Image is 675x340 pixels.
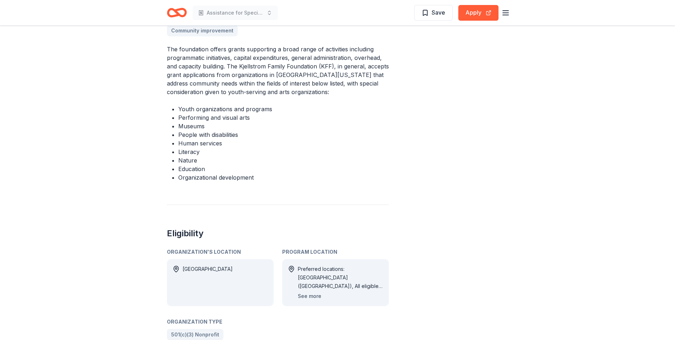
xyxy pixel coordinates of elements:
li: Education [178,165,389,173]
div: Organization Type [167,318,389,326]
button: Assistance for Special Needs [193,6,278,20]
div: [GEOGRAPHIC_DATA] [183,265,233,300]
li: Literacy [178,148,389,156]
li: People with disabilities [178,130,389,139]
li: Human services [178,139,389,148]
p: The foundation offers grants supporting a broad range of activities including programmatic initia... [167,45,389,96]
div: Organization's Location [167,248,274,256]
h2: Eligibility [167,228,389,239]
div: Preferred locations: [GEOGRAPHIC_DATA] ([GEOGRAPHIC_DATA]), All eligible locations: [GEOGRAPHIC_D... [298,265,383,290]
div: Program Location [282,248,389,256]
span: 501(c)(3) Nonprofit [171,330,219,339]
a: Home [167,4,187,21]
button: Save [414,5,453,21]
li: Youth organizations and programs [178,105,389,113]
span: Save [432,8,445,17]
li: Performing and visual arts [178,113,389,122]
li: Museums [178,122,389,130]
li: Organizational development [178,173,389,182]
button: See more [298,292,321,300]
li: Nature [178,156,389,165]
span: Assistance for Special Needs [207,9,264,17]
button: Apply [458,5,499,21]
